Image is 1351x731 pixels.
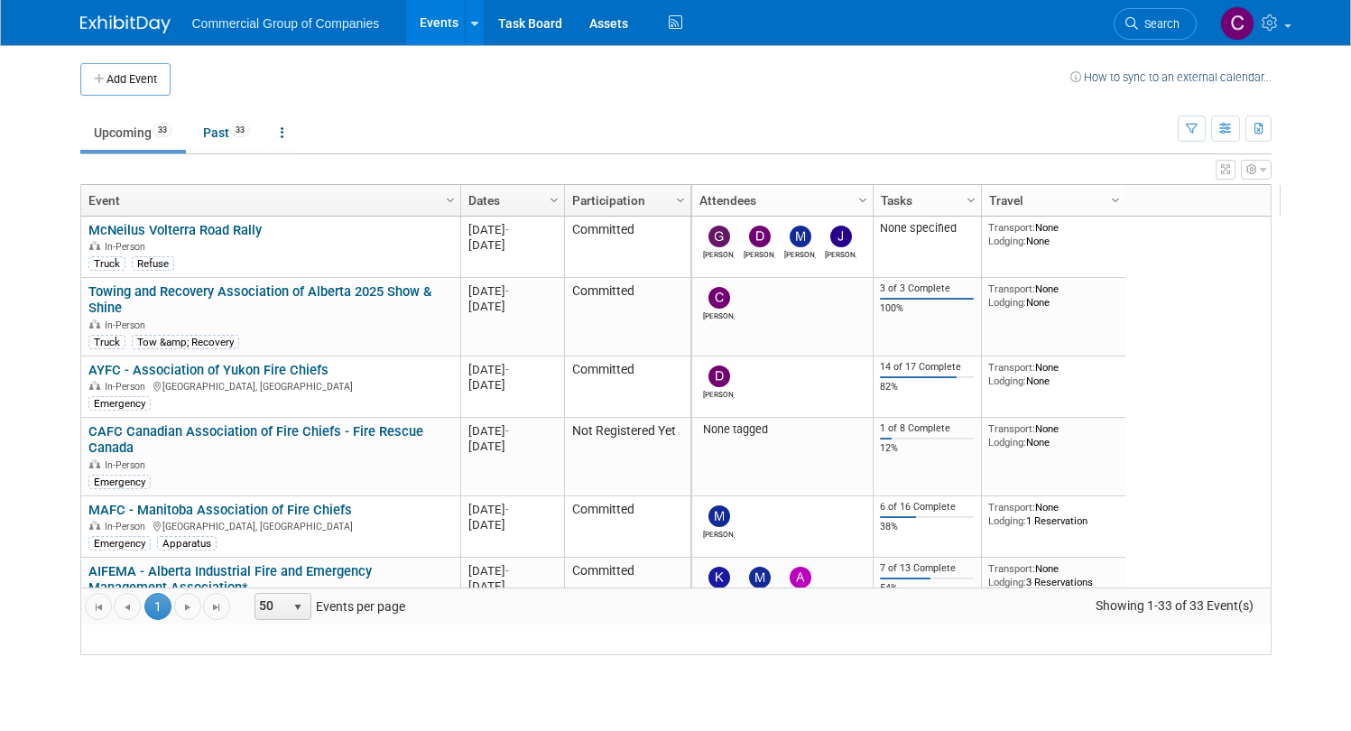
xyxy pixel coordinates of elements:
[88,335,125,349] div: Truck
[505,503,509,516] span: -
[505,284,509,298] span: -
[468,362,556,377] div: [DATE]
[468,439,556,454] div: [DATE]
[749,226,771,247] img: David West
[443,193,458,208] span: Column Settings
[1220,6,1254,41] img: Cole Mattern
[673,193,688,208] span: Column Settings
[144,593,171,620] span: 1
[209,600,224,615] span: Go to the last page
[784,247,816,259] div: Morgan MacKay
[468,185,552,216] a: Dates
[744,247,775,259] div: David West
[880,282,974,295] div: 3 of 3 Complete
[120,600,134,615] span: Go to the previous page
[703,527,735,539] div: Mitch Mesenchuk
[988,422,1035,435] span: Transport:
[699,422,865,437] div: None tagged
[708,567,730,588] img: Kelly Mayhew
[230,124,250,137] span: 33
[85,593,112,620] a: Go to the first page
[880,381,974,393] div: 82%
[105,459,151,471] span: In-Person
[880,422,974,435] div: 1 of 8 Complete
[564,356,690,418] td: Committed
[880,582,974,595] div: 54%
[88,475,151,489] div: Emergency
[572,185,679,216] a: Participation
[468,377,556,393] div: [DATE]
[88,283,431,317] a: Towing and Recovery Association of Alberta 2025 Show & Shine
[440,185,460,212] a: Column Settings
[856,193,870,208] span: Column Settings
[853,185,873,212] a: Column Settings
[174,593,201,620] a: Go to the next page
[564,558,690,618] td: Committed
[105,381,151,393] span: In-Person
[468,578,556,594] div: [DATE]
[880,562,974,575] div: 7 of 13 Complete
[88,185,449,216] a: Event
[80,116,186,150] a: Upcoming33
[988,562,1118,588] div: None 3 Reservations
[880,501,974,514] div: 6 of 16 Complete
[88,222,262,238] a: McNeilus Volterra Road Rally
[988,221,1118,247] div: None None
[88,396,151,411] div: Emergency
[468,222,556,237] div: [DATE]
[190,116,264,150] a: Past33
[671,185,690,212] a: Column Settings
[881,185,969,216] a: Tasks
[988,282,1035,295] span: Transport:
[89,241,100,250] img: In-Person Event
[468,502,556,517] div: [DATE]
[203,593,230,620] a: Go to the last page
[703,247,735,259] div: Gregg Stockdale
[988,501,1118,527] div: None 1 Reservation
[89,459,100,468] img: In-Person Event
[703,309,735,320] div: Cory Calahaisn
[91,600,106,615] span: Go to the first page
[749,567,771,588] img: Mike Feduniw
[105,241,151,253] span: In-Person
[291,600,305,615] span: select
[468,299,556,314] div: [DATE]
[988,562,1035,575] span: Transport:
[180,600,195,615] span: Go to the next page
[547,193,561,208] span: Column Settings
[703,387,735,399] div: Darren Daviduck
[708,365,730,387] img: Darren Daviduck
[157,536,217,551] div: Apparatus
[988,221,1035,234] span: Transport:
[989,185,1114,216] a: Travel
[468,283,556,299] div: [DATE]
[790,567,811,588] img: Adam Dingman
[505,223,509,236] span: -
[468,237,556,253] div: [DATE]
[1138,17,1180,31] span: Search
[88,502,352,518] a: MAFC - Manitoba Association of Fire Chiefs
[544,185,564,212] a: Column Settings
[1108,193,1123,208] span: Column Settings
[564,496,690,558] td: Committed
[880,221,974,236] div: None specified
[988,235,1026,247] span: Lodging:
[708,287,730,309] img: Cory Calahaisn
[988,422,1118,449] div: None None
[88,256,125,271] div: Truck
[80,15,171,33] img: ExhibitDay
[105,319,151,331] span: In-Person
[988,501,1035,514] span: Transport:
[708,226,730,247] img: Gregg Stockdale
[988,361,1035,374] span: Transport:
[88,362,328,378] a: AYFC - Association of Yukon Fire Chiefs
[89,521,100,530] img: In-Person Event
[988,576,1026,588] span: Lodging:
[988,436,1026,449] span: Lodging:
[988,282,1118,309] div: None None
[790,226,811,247] img: Morgan MacKay
[564,418,690,496] td: Not Registered Yet
[880,302,974,315] div: 100%
[88,536,151,551] div: Emergency
[825,247,856,259] div: Jason Fast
